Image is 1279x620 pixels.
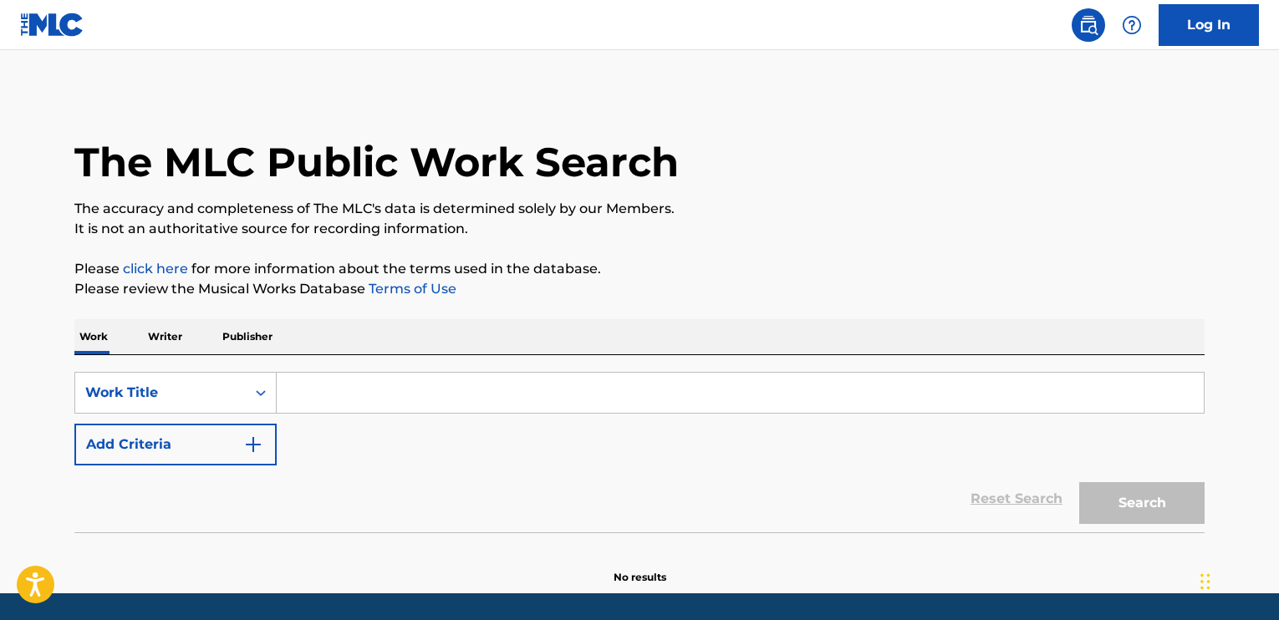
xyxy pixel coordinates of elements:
a: Terms of Use [365,281,456,297]
h1: The MLC Public Work Search [74,137,679,187]
img: MLC Logo [20,13,84,37]
p: Publisher [217,319,278,354]
p: Writer [143,319,187,354]
p: The accuracy and completeness of The MLC's data is determined solely by our Members. [74,199,1205,219]
div: Work Title [85,383,236,403]
p: Work [74,319,113,354]
a: click here [123,261,188,277]
p: It is not an authoritative source for recording information. [74,219,1205,239]
div: Drag [1200,556,1210,607]
img: search [1078,15,1098,35]
form: Search Form [74,372,1205,532]
iframe: Chat Widget [1195,540,1279,620]
p: No results [614,550,666,585]
a: Public Search [1072,8,1105,42]
img: 9d2ae6d4665cec9f34b9.svg [243,435,263,455]
a: Log In [1159,4,1259,46]
div: Help [1115,8,1149,42]
p: Please for more information about the terms used in the database. [74,259,1205,279]
button: Add Criteria [74,424,277,465]
p: Please review the Musical Works Database [74,279,1205,299]
img: help [1122,15,1142,35]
